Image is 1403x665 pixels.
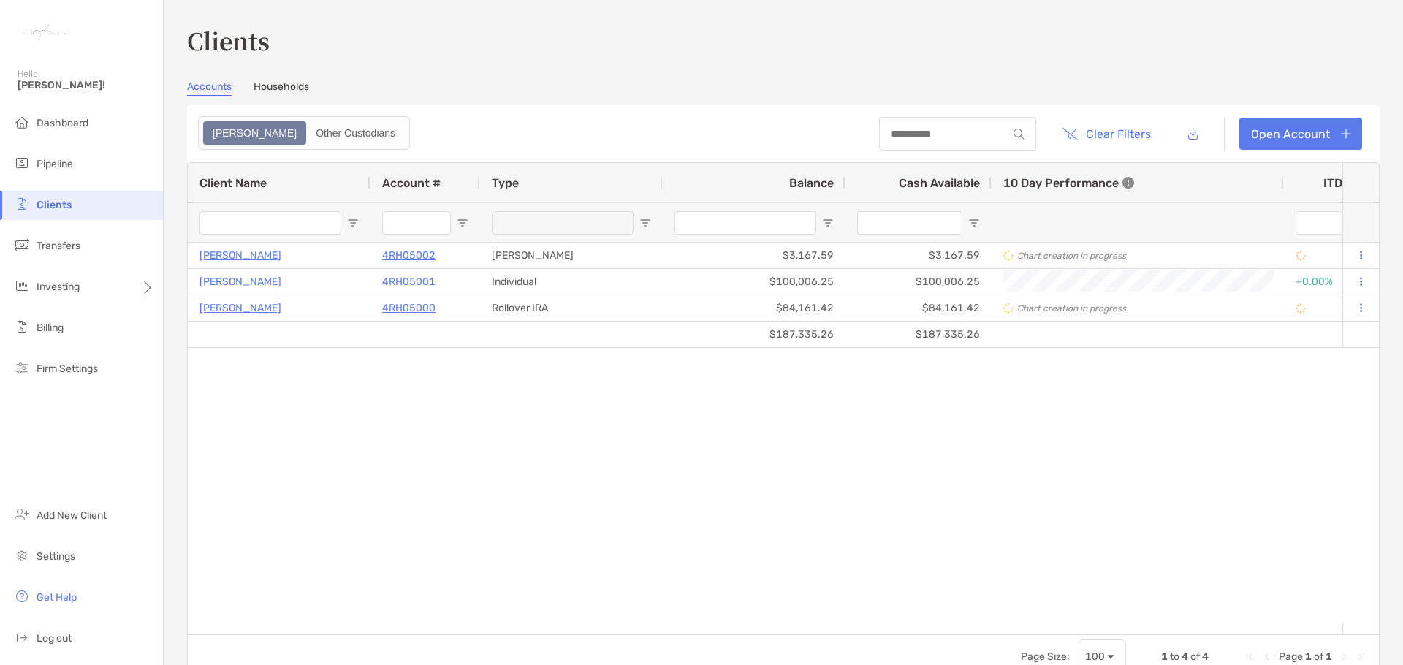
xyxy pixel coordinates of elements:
[382,299,436,317] a: 4RH05000
[674,211,816,235] input: Balance Filter Input
[1170,650,1179,663] span: to
[37,240,80,252] span: Transfers
[1296,211,1342,235] input: ITD Filter Input
[663,269,845,294] div: $100,006.25
[13,588,31,605] img: get-help icon
[845,322,992,347] div: $187,335.26
[37,550,75,563] span: Settings
[663,295,845,321] div: $84,161.42
[480,243,663,268] div: [PERSON_NAME]
[37,632,72,645] span: Log out
[1296,303,1306,313] img: Processing Data icon
[663,322,845,347] div: $187,335.26
[199,246,281,265] a: [PERSON_NAME]
[187,80,232,96] a: Accounts
[1239,118,1362,150] a: Open Account
[187,23,1380,57] h3: Clients
[199,299,281,317] a: [PERSON_NAME]
[198,116,410,150] div: segmented control
[457,217,468,229] button: Open Filter Menu
[382,246,436,265] a: 4RH05002
[37,199,72,211] span: Clients
[382,211,451,235] input: Account # Filter Input
[13,506,31,523] img: add_new_client icon
[199,273,281,291] a: [PERSON_NAME]
[37,591,77,604] span: Get Help
[308,123,403,143] div: Other Custodians
[1021,650,1070,663] div: Page Size:
[845,295,992,321] div: $84,161.42
[822,217,834,229] button: Open Filter Menu
[382,176,441,190] span: Account #
[1356,651,1367,663] div: Last Page
[13,318,31,335] img: billing icon
[347,217,359,229] button: Open Filter Menu
[1017,303,1126,313] p: Chart creation in progress
[199,176,267,190] span: Client Name
[639,217,651,229] button: Open Filter Menu
[1161,650,1168,663] span: 1
[1296,270,1360,294] div: +0.00%
[899,176,980,190] span: Cash Available
[845,243,992,268] div: $3,167.59
[1314,650,1323,663] span: of
[13,195,31,213] img: clients icon
[789,176,834,190] span: Balance
[37,117,88,129] span: Dashboard
[1305,650,1312,663] span: 1
[37,362,98,375] span: Firm Settings
[13,113,31,131] img: dashboard icon
[13,359,31,376] img: firm-settings icon
[1244,651,1255,663] div: First Page
[1202,650,1209,663] span: 4
[1338,651,1350,663] div: Next Page
[480,269,663,294] div: Individual
[13,154,31,172] img: pipeline icon
[199,211,341,235] input: Client Name Filter Input
[1014,129,1024,140] img: input icon
[18,6,70,58] img: Zoe Logo
[857,211,962,235] input: Cash Available Filter Input
[480,295,663,321] div: Rollover IRA
[1051,118,1162,150] button: Clear Filters
[18,79,154,91] span: [PERSON_NAME]!
[1261,651,1273,663] div: Previous Page
[1003,163,1134,202] div: 10 Day Performance
[1190,650,1200,663] span: of
[254,80,309,96] a: Households
[205,123,305,143] div: Zoe
[1279,650,1303,663] span: Page
[13,628,31,646] img: logout icon
[1296,251,1306,261] img: Processing Data icon
[13,277,31,294] img: investing icon
[37,322,64,334] span: Billing
[1182,650,1188,663] span: 4
[845,269,992,294] div: $100,006.25
[1017,251,1126,261] p: Chart creation in progress
[37,281,80,293] span: Investing
[1326,650,1332,663] span: 1
[37,158,73,170] span: Pipeline
[13,236,31,254] img: transfers icon
[382,273,436,291] a: 4RH05001
[1085,650,1105,663] div: 100
[663,243,845,268] div: $3,167.59
[37,509,107,522] span: Add New Client
[1323,176,1360,190] div: ITD
[13,547,31,564] img: settings icon
[968,217,980,229] button: Open Filter Menu
[492,176,519,190] span: Type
